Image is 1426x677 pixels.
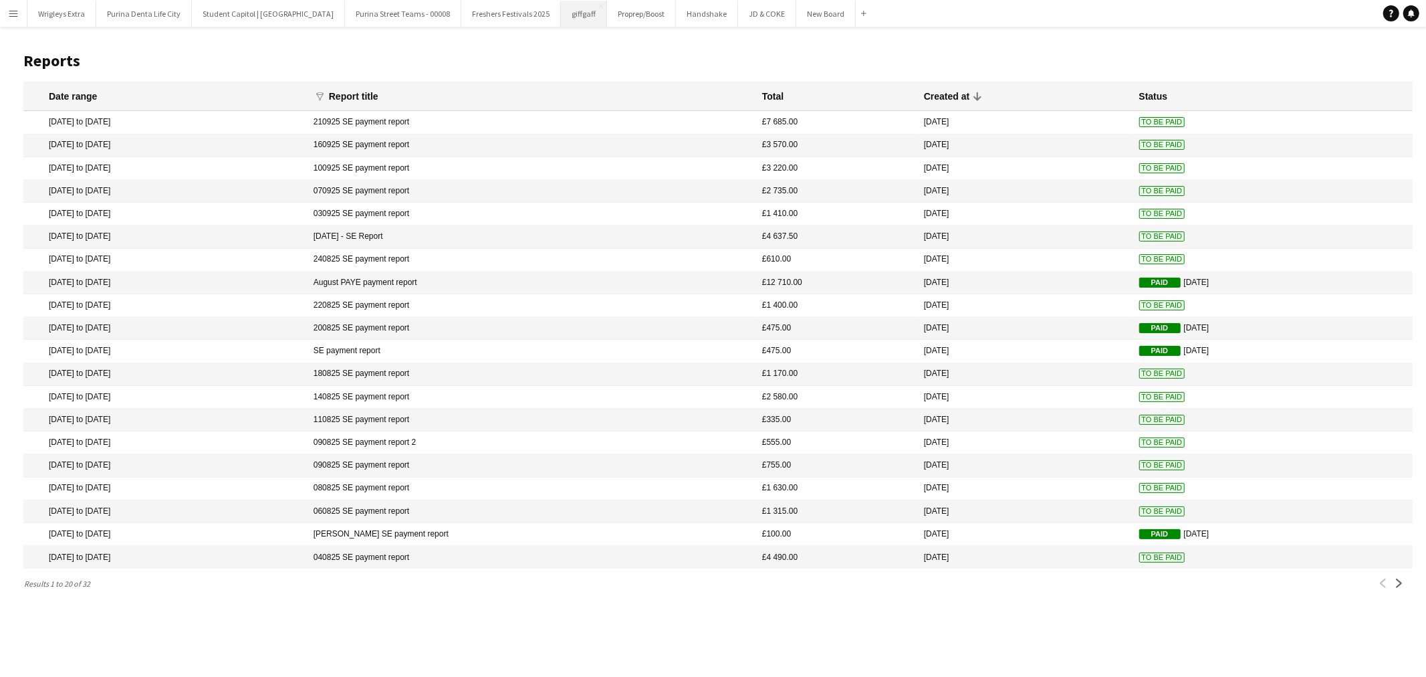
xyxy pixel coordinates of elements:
mat-cell: [DATE] [917,249,1133,272]
mat-cell: 080825 SE payment report [307,478,755,500]
mat-cell: [DATE] to [DATE] [23,386,307,409]
span: To Be Paid [1139,438,1185,448]
mat-cell: [PERSON_NAME] SE payment report [307,523,755,546]
span: Results 1 to 20 of 32 [23,579,96,589]
mat-cell: £2 735.00 [755,180,917,203]
mat-cell: 180825 SE payment report [307,363,755,386]
mat-cell: £1 170.00 [755,363,917,386]
mat-cell: SE payment report [307,340,755,363]
div: Report title [329,90,390,102]
span: To Be Paid [1139,186,1185,196]
mat-cell: £3 570.00 [755,134,917,157]
mat-cell: [DATE] to [DATE] [23,203,307,225]
mat-cell: [DATE] [917,363,1133,386]
mat-cell: £1 400.00 [755,294,917,317]
div: Created at [924,90,981,102]
mat-cell: [DATE] [917,225,1133,248]
mat-cell: [DATE] [917,409,1133,431]
mat-cell: [DATE] [1133,272,1413,294]
mat-cell: [DATE] to [DATE] [23,546,307,569]
span: To Be Paid [1139,483,1185,493]
mat-cell: 110825 SE payment report [307,409,755,431]
mat-cell: [DATE] to [DATE] [23,523,307,546]
span: To Be Paid [1139,209,1185,219]
mat-cell: 060825 SE payment report [307,500,755,523]
mat-cell: [DATE] to [DATE] [23,454,307,477]
mat-cell: 090825 SE payment report [307,454,755,477]
mat-cell: [DATE] to [DATE] [23,340,307,363]
span: To Be Paid [1139,369,1185,379]
button: Purina Street Teams - 00008 [345,1,461,27]
mat-cell: August PAYE payment report [307,272,755,294]
mat-cell: £475.00 [755,340,917,363]
mat-cell: £4 637.50 [755,225,917,248]
mat-cell: £4 490.00 [755,546,917,569]
mat-cell: £555.00 [755,431,917,454]
mat-cell: 240825 SE payment report [307,249,755,272]
mat-cell: [DATE] [1133,340,1413,363]
mat-cell: [DATE] [1133,523,1413,546]
button: Wrigleys Extra [27,1,96,27]
span: To Be Paid [1139,506,1185,516]
mat-cell: 070925 SE payment report [307,180,755,203]
mat-cell: [DATE] to [DATE] [23,157,307,180]
mat-cell: [DATE] to [DATE] [23,294,307,317]
mat-cell: [DATE] to [DATE] [23,134,307,157]
span: Paid [1139,278,1181,288]
mat-cell: [DATE] [917,203,1133,225]
mat-cell: [DATE] to [DATE] [23,363,307,386]
button: Proprep/Boost [607,1,676,27]
mat-cell: [DATE] to [DATE] [23,431,307,454]
mat-cell: 090825 SE payment report 2 [307,431,755,454]
button: JD & COKE [738,1,796,27]
button: Purina Denta Life City [96,1,192,27]
div: Report title [329,90,378,102]
mat-cell: £1 630.00 [755,478,917,500]
mat-cell: [DATE] [917,340,1133,363]
span: To Be Paid [1139,254,1185,264]
mat-cell: 210925 SE payment report [307,111,755,134]
mat-cell: [DATE] to [DATE] [23,225,307,248]
mat-cell: £1 410.00 [755,203,917,225]
mat-cell: £475.00 [755,317,917,340]
mat-cell: [DATE] [917,180,1133,203]
mat-cell: £335.00 [755,409,917,431]
span: To Be Paid [1139,163,1185,173]
button: Handshake [676,1,738,27]
button: giffgaff [561,1,607,27]
mat-cell: [DATE] [917,317,1133,340]
h1: Reports [23,51,1413,71]
div: Status [1139,90,1168,102]
div: Total [762,90,784,102]
div: Created at [924,90,969,102]
mat-cell: £3 220.00 [755,157,917,180]
mat-cell: [DATE] to [DATE] [23,249,307,272]
mat-cell: [DATE] [917,454,1133,477]
span: To Be Paid [1139,117,1185,127]
mat-cell: £12 710.00 [755,272,917,294]
mat-cell: £610.00 [755,249,917,272]
mat-cell: [DATE] [917,294,1133,317]
mat-cell: [DATE] [1133,317,1413,340]
div: Date range [49,90,97,102]
button: New Board [796,1,856,27]
span: To Be Paid [1139,231,1185,241]
mat-cell: [DATE] to [DATE] [23,409,307,431]
button: Student Capitol | [GEOGRAPHIC_DATA] [192,1,345,27]
span: Paid [1139,323,1181,333]
mat-cell: [DATE] [917,111,1133,134]
span: To Be Paid [1139,460,1185,470]
mat-cell: 160925 SE payment report [307,134,755,157]
span: To Be Paid [1139,392,1185,402]
mat-cell: 220825 SE payment report [307,294,755,317]
mat-cell: [DATE] - SE Report [307,225,755,248]
span: To Be Paid [1139,553,1185,563]
mat-cell: 200825 SE payment report [307,317,755,340]
mat-cell: [DATE] [917,157,1133,180]
mat-cell: [DATE] [917,134,1133,157]
mat-cell: £755.00 [755,454,917,477]
mat-cell: [DATE] [917,272,1133,294]
mat-cell: [DATE] [917,500,1133,523]
mat-cell: [DATE] [917,523,1133,546]
mat-cell: £2 580.00 [755,386,917,409]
